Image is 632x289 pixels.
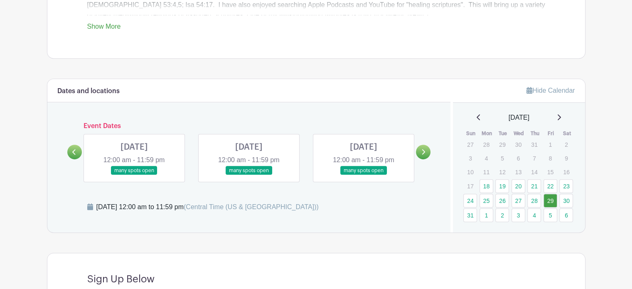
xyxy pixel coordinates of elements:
a: 19 [495,179,509,193]
a: 29 [543,194,557,207]
a: 25 [480,194,493,207]
a: 21 [527,179,541,193]
a: 28 [527,194,541,207]
p: 10 [463,165,477,178]
p: 6 [512,152,525,165]
a: 20 [512,179,525,193]
span: [DATE] [509,113,529,123]
a: 27 [512,194,525,207]
a: 3 [512,208,525,222]
h6: Event Dates [82,122,416,130]
p: 7 [527,152,541,165]
a: 23 [559,179,573,193]
a: 1 [480,208,493,222]
p: 11 [480,165,493,178]
span: (Central Time (US & [GEOGRAPHIC_DATA])) [184,203,319,210]
p: 16 [559,165,573,178]
a: 26 [495,194,509,207]
p: 14 [527,165,541,178]
a: 30 [559,194,573,207]
h4: Sign Up Below [87,273,155,285]
th: Tue [495,129,511,138]
p: 31 [527,138,541,151]
p: 28 [480,138,493,151]
a: Show More [87,23,121,33]
a: 6 [559,208,573,222]
p: 13 [512,165,525,178]
p: 4 [480,152,493,165]
th: Wed [511,129,527,138]
p: 30 [512,138,525,151]
div: [DATE] 12:00 am to 11:59 pm [96,202,319,212]
p: 3 [463,152,477,165]
th: Sun [463,129,479,138]
p: 1 [543,138,557,151]
a: 31 [463,208,477,222]
p: 17 [463,180,477,193]
p: 2 [559,138,573,151]
th: Fri [543,129,559,138]
p: 9 [559,152,573,165]
th: Thu [527,129,543,138]
p: 5 [495,152,509,165]
a: 18 [480,179,493,193]
a: 24 [463,194,477,207]
p: 29 [495,138,509,151]
th: Mon [479,129,495,138]
p: 8 [543,152,557,165]
p: 27 [463,138,477,151]
p: 12 [495,165,509,178]
a: 4 [527,208,541,222]
p: 15 [543,165,557,178]
a: 2 [495,208,509,222]
a: Hide Calendar [526,87,575,94]
a: 22 [543,179,557,193]
h6: Dates and locations [57,87,120,95]
a: 5 [543,208,557,222]
th: Sat [559,129,575,138]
